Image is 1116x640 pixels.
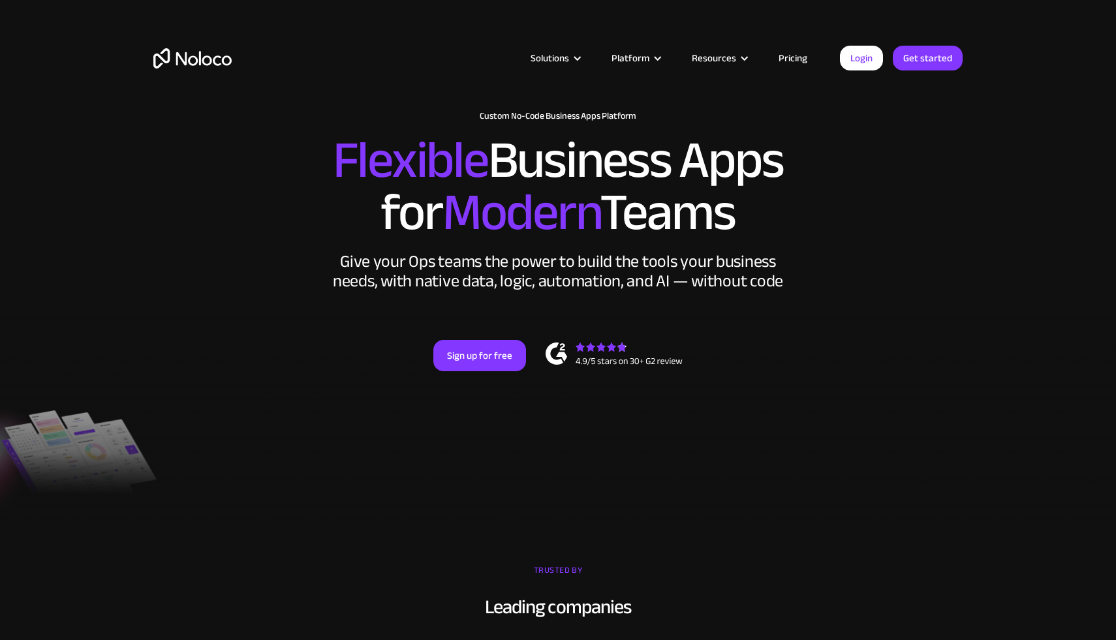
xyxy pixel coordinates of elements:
a: Get started [893,46,963,70]
a: home [153,48,232,69]
div: Platform [595,50,675,67]
div: Give your Ops teams the power to build the tools your business needs, with native data, logic, au... [330,252,786,291]
a: Sign up for free [433,340,526,371]
div: Resources [675,50,762,67]
a: Login [840,46,883,70]
div: Platform [612,50,649,67]
span: Modern [442,164,600,261]
h2: Business Apps for Teams [153,134,963,239]
a: Pricing [762,50,824,67]
div: Solutions [514,50,595,67]
div: Solutions [531,50,569,67]
span: Flexible [333,112,488,209]
div: Resources [692,50,736,67]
